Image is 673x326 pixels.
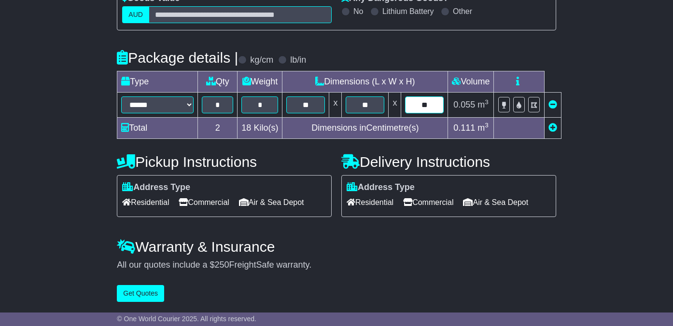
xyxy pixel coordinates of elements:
[117,315,256,323] span: © One World Courier 2025. All rights reserved.
[382,7,434,16] label: Lithium Battery
[290,55,306,66] label: lb/in
[453,7,472,16] label: Other
[250,55,273,66] label: kg/cm
[122,182,190,193] label: Address Type
[477,100,489,109] span: m
[117,71,198,92] td: Type
[214,260,229,270] span: 250
[329,92,342,117] td: x
[347,195,393,210] span: Residential
[117,285,164,302] button: Get Quotes
[485,122,489,129] sup: 3
[282,71,448,92] td: Dimensions (L x W x H)
[463,195,528,210] span: Air & Sea Depot
[341,154,556,170] h4: Delivery Instructions
[179,195,229,210] span: Commercial
[117,50,238,66] h4: Package details |
[241,123,251,133] span: 18
[448,71,494,92] td: Volume
[238,71,282,92] td: Weight
[347,182,415,193] label: Address Type
[282,117,448,138] td: Dimensions in Centimetre(s)
[122,6,149,23] label: AUD
[353,7,363,16] label: No
[198,117,238,138] td: 2
[453,100,475,109] span: 0.055
[239,195,304,210] span: Air & Sea Depot
[403,195,453,210] span: Commercial
[453,123,475,133] span: 0.111
[117,117,198,138] td: Total
[485,98,489,106] sup: 3
[548,123,557,133] a: Add new item
[117,260,556,271] div: All our quotes include a $ FreightSafe warranty.
[389,92,401,117] td: x
[122,195,169,210] span: Residential
[477,123,489,133] span: m
[117,154,332,170] h4: Pickup Instructions
[238,117,282,138] td: Kilo(s)
[548,100,557,109] a: Remove this item
[198,71,238,92] td: Qty
[117,239,556,255] h4: Warranty & Insurance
